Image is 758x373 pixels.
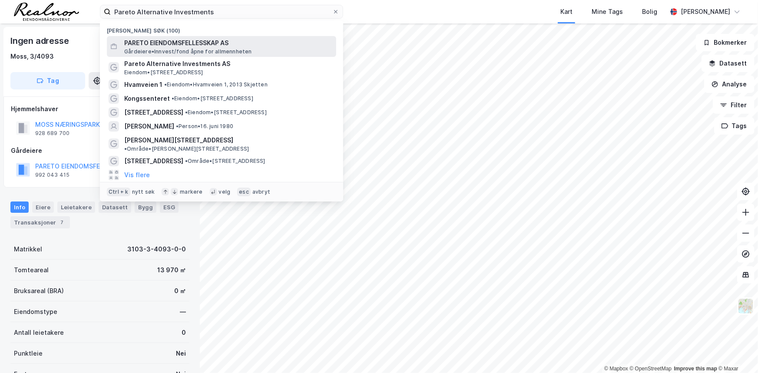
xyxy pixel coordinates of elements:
[681,7,730,17] div: [PERSON_NAME]
[715,331,758,373] iframe: Chat Widget
[164,81,167,88] span: •
[172,95,174,102] span: •
[174,286,186,296] div: 0 ㎡
[14,307,57,317] div: Eiendomstype
[11,145,189,156] div: Gårdeiere
[124,59,333,69] span: Pareto Alternative Investments AS
[176,348,186,359] div: Nei
[185,109,188,116] span: •
[713,96,755,114] button: Filter
[11,104,189,114] div: Hjemmelshaver
[58,218,66,227] div: 7
[219,188,231,195] div: velg
[14,3,79,21] img: realnor-logo.934646d98de889bb5806.png
[172,95,253,102] span: Eiendom • [STREET_ADDRESS]
[111,5,332,18] input: Søk på adresse, matrikkel, gårdeiere, leietakere eller personer
[107,188,130,196] div: Ctrl + k
[738,298,754,314] img: Z
[176,123,233,130] span: Person • 16. juni 1980
[185,158,265,165] span: Område • [STREET_ADDRESS]
[10,216,70,228] div: Transaksjoner
[124,38,333,48] span: PARETO EIENDOMSFELLESSKAP AS
[182,327,186,338] div: 0
[124,145,127,152] span: •
[124,69,203,76] span: Eiendom • [STREET_ADDRESS]
[10,51,54,62] div: Moss, 3/4093
[127,244,186,254] div: 3103-3-4093-0-0
[124,79,162,90] span: Hvamveien 1
[132,188,155,195] div: nytt søk
[100,20,343,36] div: [PERSON_NAME] søk (100)
[35,172,70,178] div: 992 043 415
[185,109,267,116] span: Eiendom • [STREET_ADDRESS]
[715,331,758,373] div: Kontrollprogram for chat
[135,201,156,213] div: Bygg
[10,201,29,213] div: Info
[14,348,43,359] div: Punktleie
[185,158,188,164] span: •
[35,130,70,137] div: 928 689 700
[237,188,251,196] div: esc
[99,201,131,213] div: Datasett
[696,34,755,51] button: Bokmerker
[124,135,233,145] span: [PERSON_NAME][STREET_ADDRESS]
[124,93,170,104] span: Kongssenteret
[252,188,270,195] div: avbryt
[124,145,249,152] span: Område • [PERSON_NAME][STREET_ADDRESS]
[14,244,42,254] div: Matrikkel
[14,265,49,275] div: Tomteareal
[124,156,183,166] span: [STREET_ADDRESS]
[674,366,717,372] a: Improve this map
[124,107,183,118] span: [STREET_ADDRESS]
[124,170,150,180] button: Vis flere
[157,265,186,275] div: 13 970 ㎡
[180,188,202,195] div: markere
[642,7,657,17] div: Bolig
[32,201,54,213] div: Eiere
[10,72,85,89] button: Tag
[630,366,672,372] a: OpenStreetMap
[14,327,64,338] div: Antall leietakere
[560,7,573,17] div: Kart
[176,123,179,129] span: •
[704,76,755,93] button: Analyse
[604,366,628,372] a: Mapbox
[702,55,755,72] button: Datasett
[57,201,95,213] div: Leietakere
[160,201,179,213] div: ESG
[164,81,268,88] span: Eiendom • Hvamveien 1, 2013 Skjetten
[10,34,70,48] div: Ingen adresse
[124,48,252,55] span: Gårdeiere • Innvest/fond åpne for allmennheten
[14,286,64,296] div: Bruksareal (BRA)
[714,117,755,135] button: Tags
[592,7,623,17] div: Mine Tags
[180,307,186,317] div: —
[124,121,174,132] span: [PERSON_NAME]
